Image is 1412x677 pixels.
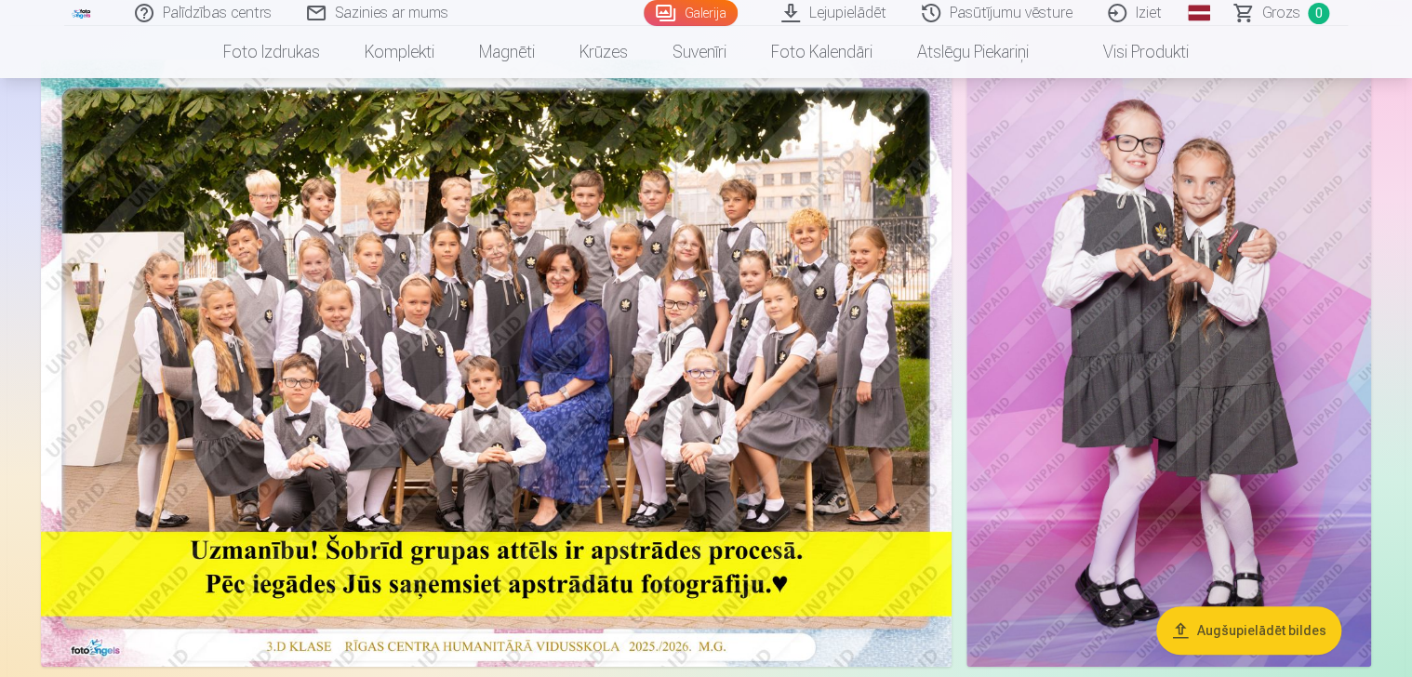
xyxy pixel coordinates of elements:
span: Grozs [1262,2,1300,24]
a: Komplekti [342,26,457,78]
button: Augšupielādēt bildes [1156,606,1341,655]
span: 0 [1308,3,1329,24]
a: Visi produkti [1051,26,1211,78]
a: Krūzes [557,26,650,78]
a: Foto izdrukas [201,26,342,78]
a: Foto kalendāri [749,26,895,78]
img: /fa1 [72,7,92,19]
a: Magnēti [457,26,557,78]
a: Atslēgu piekariņi [895,26,1051,78]
a: Suvenīri [650,26,749,78]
